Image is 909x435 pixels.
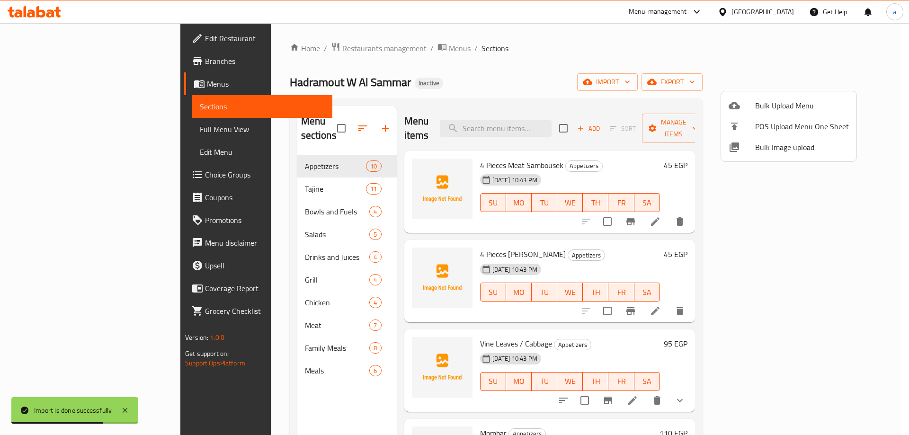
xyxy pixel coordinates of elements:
span: Bulk Upload Menu [755,100,849,111]
li: Upload bulk menu [721,95,856,116]
span: POS Upload Menu One Sheet [755,121,849,132]
span: Bulk Image upload [755,142,849,153]
div: Import is done successfully [34,405,112,416]
li: POS Upload Menu One Sheet [721,116,856,137]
